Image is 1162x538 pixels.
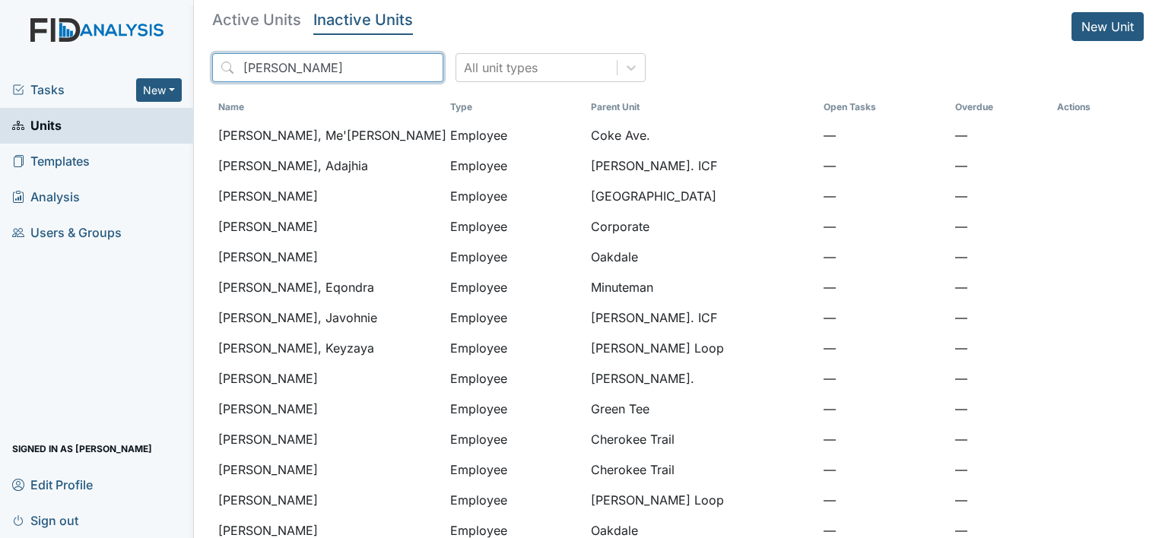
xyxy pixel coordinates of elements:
[949,363,1051,394] td: —
[218,491,318,509] span: [PERSON_NAME]
[12,150,90,173] span: Templates
[585,94,817,120] th: Toggle SortBy
[818,424,949,454] td: —
[444,394,585,424] td: Employee
[818,150,949,181] td: —
[585,485,817,515] td: [PERSON_NAME] Loop
[949,333,1051,363] td: —
[218,157,368,175] span: [PERSON_NAME], Adajhia
[585,363,817,394] td: [PERSON_NAME].
[218,339,374,357] span: [PERSON_NAME], Keyzaya
[585,333,817,363] td: [PERSON_NAME] Loop
[212,53,443,82] input: Search...
[212,12,301,27] h5: Active Units
[949,94,1051,120] th: Toggle SortBy
[949,485,1051,515] td: —
[12,473,93,496] span: Edit Profile
[818,454,949,485] td: —
[949,424,1051,454] td: —
[218,460,318,479] span: [PERSON_NAME]
[818,211,949,242] td: —
[444,242,585,272] td: Employee
[585,424,817,454] td: Cherokee Trail
[585,394,817,424] td: Green Tee
[818,485,949,515] td: —
[464,59,538,77] div: All unit types
[444,333,585,363] td: Employee
[949,211,1051,242] td: —
[218,217,318,236] span: [PERSON_NAME]
[218,400,318,418] span: [PERSON_NAME]
[818,242,949,272] td: —
[218,309,377,327] span: [PERSON_NAME], Javohnie
[218,248,318,266] span: [PERSON_NAME]
[444,272,585,302] td: Employee
[136,78,182,102] button: New
[12,185,80,209] span: Analysis
[218,278,374,296] span: [PERSON_NAME], Eqondra
[818,181,949,211] td: —
[585,242,817,272] td: Oakdale
[218,187,318,205] span: [PERSON_NAME]
[444,454,585,485] td: Employee
[12,437,152,460] span: Signed in as [PERSON_NAME]
[1072,12,1144,41] a: New Unit
[818,94,949,120] th: Toggle SortBy
[949,302,1051,333] td: —
[12,114,62,138] span: Units
[585,181,817,211] td: [GEOGRAPHIC_DATA]
[585,272,817,302] td: Minuteman
[444,424,585,454] td: Employee
[818,302,949,333] td: —
[818,363,949,394] td: —
[949,242,1051,272] td: —
[818,394,949,424] td: —
[949,120,1051,150] td: —
[949,181,1051,211] td: —
[949,272,1051,302] td: —
[585,302,817,333] td: [PERSON_NAME]. ICF
[12,508,78,532] span: Sign out
[313,12,413,27] h5: Inactive Units
[585,211,817,242] td: Corporate
[818,333,949,363] td: —
[585,454,817,485] td: Cherokee Trail
[949,454,1051,485] td: —
[444,150,585,181] td: Employee
[212,94,444,120] th: Toggle SortBy
[1051,94,1127,120] th: Actions
[818,272,949,302] td: —
[218,126,446,144] span: [PERSON_NAME], Me'[PERSON_NAME]
[444,181,585,211] td: Employee
[818,120,949,150] td: —
[444,363,585,394] td: Employee
[444,94,585,120] th: Toggle SortBy
[12,221,122,245] span: Users & Groups
[949,150,1051,181] td: —
[585,120,817,150] td: Coke Ave.
[218,369,318,388] span: [PERSON_NAME]
[949,394,1051,424] td: —
[585,150,817,181] td: [PERSON_NAME]. ICF
[218,430,318,448] span: [PERSON_NAME]
[444,120,585,150] td: Employee
[12,81,136,99] a: Tasks
[444,211,585,242] td: Employee
[444,485,585,515] td: Employee
[444,302,585,333] td: Employee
